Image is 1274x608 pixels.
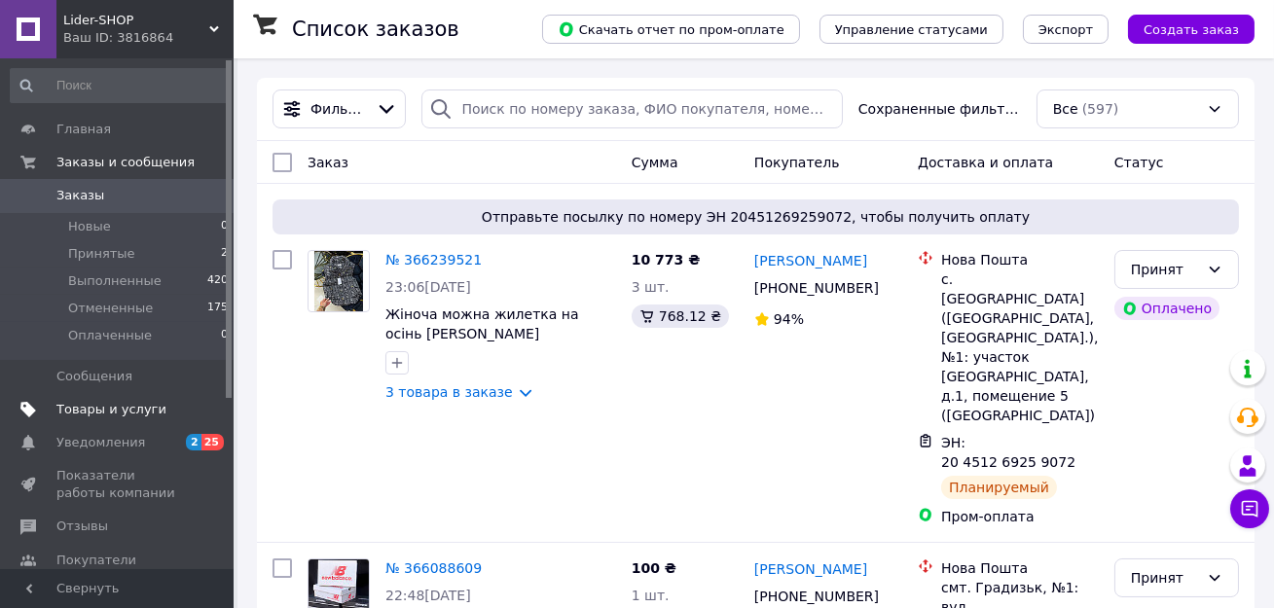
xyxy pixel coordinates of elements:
[754,589,879,604] span: [PHONE_NUMBER]
[1023,15,1109,44] button: Экспорт
[310,99,368,119] span: Фильтры
[221,218,228,235] span: 0
[68,300,153,317] span: Отмененные
[68,245,135,263] span: Принятые
[63,29,234,47] div: Ваш ID: 3816864
[186,434,201,450] span: 2
[10,68,230,103] input: Поиск
[56,401,166,418] span: Товары и услуги
[1230,489,1269,528] button: Чат с покупателем
[1144,22,1239,37] span: Создать заказ
[56,121,111,138] span: Главная
[941,435,1075,470] span: ЭН: 20 4512 6925 9072
[754,251,867,270] a: [PERSON_NAME]
[941,269,1099,425] div: с. [GEOGRAPHIC_DATA] ([GEOGRAPHIC_DATA], [GEOGRAPHIC_DATA].), №1: участок [GEOGRAPHIC_DATA], д.1,...
[56,518,108,535] span: Отзывы
[56,552,136,569] span: Покупатели
[1114,297,1219,320] div: Оплачено
[68,218,111,235] span: Новые
[68,327,152,344] span: Оплаченные
[774,311,804,327] span: 94%
[632,304,729,328] div: 768.12 ₴
[56,154,195,171] span: Заказы и сообщения
[632,279,670,295] span: 3 шт.
[385,588,471,603] span: 22:48[DATE]
[632,155,678,170] span: Сумма
[1038,22,1093,37] span: Экспорт
[1128,15,1255,44] button: Создать заказ
[421,89,842,128] input: Поиск по номеру заказа, ФИО покупателя, номеру телефона, Email, номеру накладной
[941,558,1099,578] div: Нова Пошта
[221,327,228,344] span: 0
[1131,567,1199,589] div: Принят
[835,22,988,37] span: Управление статусами
[385,279,471,295] span: 23:06[DATE]
[385,560,482,576] a: № 366088609
[819,15,1003,44] button: Управление статусами
[56,467,180,502] span: Показатели работы компании
[1082,101,1119,117] span: (597)
[308,250,370,312] a: Фото товару
[918,155,1053,170] span: Доставка и оплата
[754,155,840,170] span: Покупатель
[280,207,1231,227] span: Отправьте посылку по номеру ЭН 20451269259072, чтобы получить оплату
[941,250,1099,269] div: Нова Пошта
[56,187,104,204] span: Заказы
[1131,259,1199,280] div: Принят
[56,434,145,451] span: Уведомления
[558,20,784,38] span: Скачать отчет по пром-оплате
[385,306,579,341] a: Жіноча можна жилетка на осінь [PERSON_NAME]
[941,476,1057,499] div: Планируемый
[56,368,132,385] span: Сообщения
[941,507,1099,526] div: Пром-оплата
[632,252,701,268] span: 10 773 ₴
[858,99,1021,119] span: Сохраненные фильтры:
[201,434,224,450] span: 25
[63,12,209,29] span: Lider-SHOP
[207,272,228,290] span: 420
[68,272,162,290] span: Выполненные
[385,384,513,400] a: 3 товара в заказе
[542,15,800,44] button: Скачать отчет по пром-оплате
[1109,20,1255,36] a: Создать заказ
[308,155,348,170] span: Заказ
[1053,99,1078,119] span: Все
[632,588,670,603] span: 1 шт.
[292,18,459,41] h1: Список заказов
[754,280,879,296] span: [PHONE_NUMBER]
[314,251,363,311] img: Фото товару
[385,252,482,268] a: № 366239521
[1114,155,1164,170] span: Статус
[207,300,228,317] span: 175
[632,560,676,576] span: 100 ₴
[754,559,867,579] a: [PERSON_NAME]
[221,245,228,263] span: 2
